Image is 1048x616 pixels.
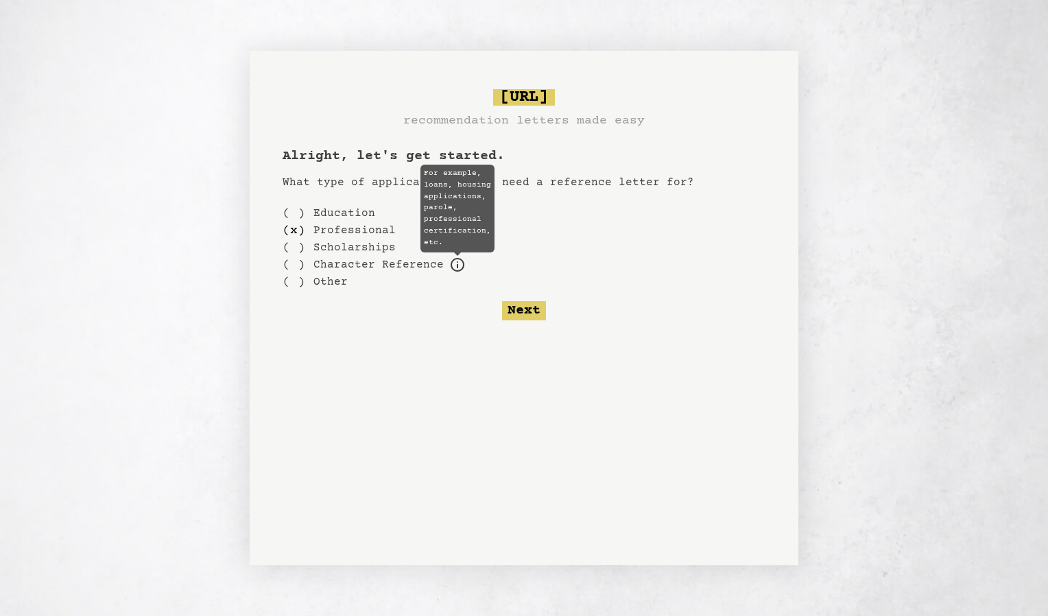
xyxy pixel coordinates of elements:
[283,239,305,256] div: ( )
[313,222,396,239] label: Professional
[493,89,555,106] span: [URL]
[313,205,375,222] label: Education
[283,204,305,222] div: ( )
[283,174,765,191] p: What type of application do you need a reference letter for?
[283,256,305,273] div: ( )
[283,222,305,239] div: ( x )
[313,239,396,256] label: Scholarships
[403,111,645,130] h3: recommendation letters made easy
[313,274,348,290] label: Other
[420,165,495,252] span: For example, loans, housing applications, parole, professional certification, etc.
[313,257,444,273] label: For example, loans, housing applications, parole, professional certification, etc.
[502,301,546,320] button: Next
[283,147,765,166] h1: Alright, let's get started.
[283,273,305,290] div: ( )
